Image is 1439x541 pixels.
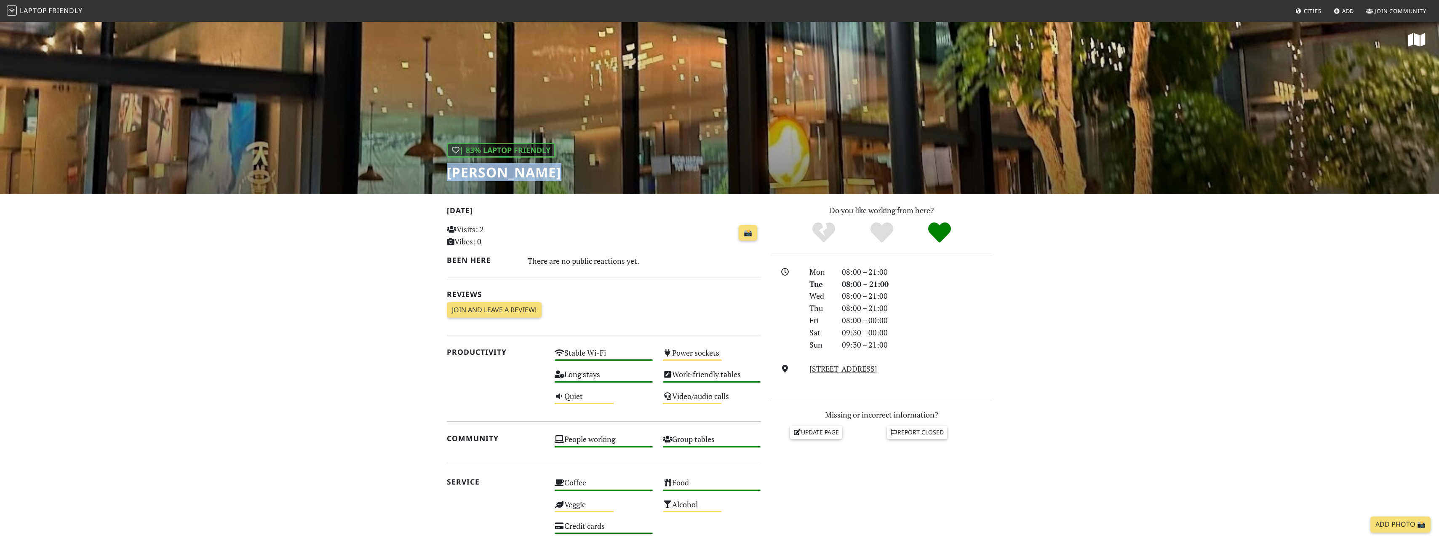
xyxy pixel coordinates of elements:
a: Join Community [1363,3,1430,19]
div: People working [550,432,658,454]
p: Missing or incorrect information? [771,409,993,421]
div: Credit cards [550,519,658,541]
div: 08:00 – 21:00 [837,302,998,314]
div: Mon [804,266,836,278]
img: LaptopFriendly [7,5,17,16]
div: Video/audio calls [658,389,766,411]
div: Food [658,476,766,497]
h2: Reviews [447,290,761,299]
div: No [795,221,853,244]
span: Laptop [20,6,47,15]
p: Do you like working from here? [771,204,993,217]
span: Cities [1304,7,1322,15]
div: Wed [804,290,836,302]
a: LaptopFriendly LaptopFriendly [7,4,83,19]
a: 📸 [739,225,757,241]
div: Alcohol [658,498,766,519]
span: Friendly [48,6,82,15]
div: Sat [804,327,836,339]
div: Stable Wi-Fi [550,346,658,367]
div: Quiet [550,389,658,411]
div: Definitely! [910,221,969,244]
h2: Been here [447,256,518,265]
h2: Community [447,434,545,443]
div: Veggie [550,498,658,519]
h2: [DATE] [447,206,761,218]
div: | 83% Laptop Friendly [447,143,555,158]
div: Group tables [658,432,766,454]
a: Join and leave a review! [447,302,542,318]
div: 09:30 – 00:00 [837,327,998,339]
h2: Service [447,477,545,486]
div: 08:00 – 21:00 [837,278,998,290]
span: Join Community [1375,7,1426,15]
div: There are no public reactions yet. [528,254,761,268]
div: 08:00 – 00:00 [837,314,998,327]
p: Visits: 2 Vibes: 0 [447,223,545,248]
div: 08:00 – 21:00 [837,266,998,278]
div: Tue [804,278,836,290]
h2: Productivity [447,348,545,356]
div: 09:30 – 21:00 [837,339,998,351]
div: Yes [853,221,911,244]
div: Sun [804,339,836,351]
a: Cities [1292,3,1325,19]
div: Long stays [550,367,658,389]
a: Report closed [887,426,948,439]
div: Fri [804,314,836,327]
div: Work-friendly tables [658,367,766,389]
span: Add [1342,7,1354,15]
h1: [PERSON_NAME] [447,164,561,180]
div: 08:00 – 21:00 [837,290,998,302]
a: Update page [790,426,842,439]
div: Thu [804,302,836,314]
div: Power sockets [658,346,766,367]
div: Coffee [550,476,658,497]
a: [STREET_ADDRESS] [809,364,877,374]
a: Add [1330,3,1358,19]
